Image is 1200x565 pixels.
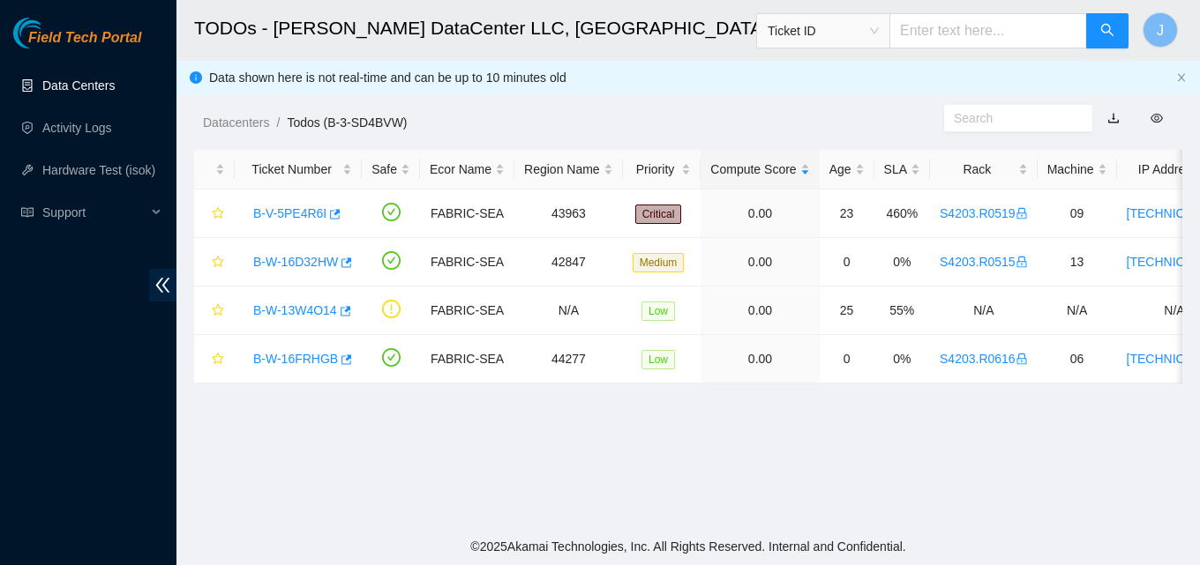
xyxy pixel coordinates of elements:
td: FABRIC-SEA [420,238,514,286]
a: B-W-13W4O14 [253,303,337,317]
td: 0 [820,238,874,286]
td: 0% [874,335,930,383]
td: 06 [1038,335,1117,383]
a: Akamai TechnologiesField Tech Portal [13,32,141,55]
td: N/A [1038,286,1117,335]
td: 42847 [514,238,623,286]
td: 55% [874,286,930,335]
td: 09 [1038,190,1117,238]
span: star [212,353,224,367]
a: B-W-16D32HW [253,255,338,269]
a: Data Centers [42,78,115,93]
a: B-W-16FRHGB [253,352,338,366]
span: check-circle [382,251,401,270]
a: S4203.R0519lock [940,206,1028,220]
td: 0% [874,238,930,286]
input: Search [954,108,1069,128]
span: J [1157,19,1164,41]
img: Akamai Technologies [13,18,89,48]
footer: © 2025 Akamai Technologies, Inc. All Rights Reserved. Internal and Confidential. [176,528,1200,565]
span: Support [42,195,146,230]
span: Critical [635,204,682,224]
span: exclamation-circle [382,300,401,318]
input: Enter text here... [889,13,1087,48]
td: 23 [820,190,874,238]
td: 0.00 [701,335,819,383]
a: Activity Logs [42,121,112,135]
td: 44277 [514,335,623,383]
button: star [204,345,225,373]
span: star [212,207,224,221]
span: check-circle [382,348,401,367]
span: double-left [149,269,176,301]
td: FABRIC-SEA [420,286,514,335]
span: read [21,206,34,219]
span: star [212,304,224,318]
a: download [1107,111,1120,125]
a: S4203.R0515lock [940,255,1028,269]
span: Low [641,301,675,321]
span: Low [641,350,675,369]
td: 0.00 [701,286,819,335]
span: Ticket ID [768,18,879,44]
span: lock [1016,353,1028,365]
button: J [1143,12,1178,48]
a: Datacenters [203,115,269,130]
a: Hardware Test (isok) [42,163,155,177]
span: close [1176,72,1187,83]
a: B-V-5PE4R6I [253,206,326,220]
td: N/A [930,286,1038,335]
span: check-circle [382,203,401,221]
button: star [204,248,225,276]
span: Field Tech Portal [28,30,141,47]
td: FABRIC-SEA [420,335,514,383]
span: lock [1016,256,1028,268]
a: S4203.R0616lock [940,352,1028,366]
td: 460% [874,190,930,238]
button: close [1176,72,1187,84]
td: 0.00 [701,190,819,238]
button: download [1094,104,1133,132]
span: / [276,115,280,130]
td: 13 [1038,238,1117,286]
span: lock [1016,207,1028,219]
span: eye [1151,112,1163,124]
td: 43963 [514,190,623,238]
td: FABRIC-SEA [420,190,514,238]
td: 25 [820,286,874,335]
button: star [204,296,225,324]
a: Todos (B-3-SD4BVW) [287,115,407,130]
span: star [212,256,224,270]
td: 0 [820,335,874,383]
td: 0.00 [701,238,819,286]
span: search [1100,23,1114,40]
td: N/A [514,286,623,335]
span: Medium [633,253,685,272]
button: search [1086,13,1129,48]
button: star [204,199,225,227]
